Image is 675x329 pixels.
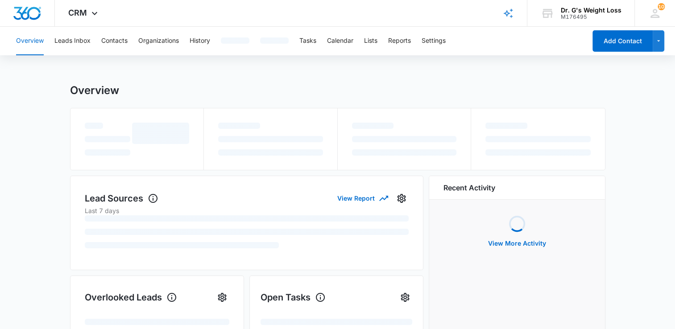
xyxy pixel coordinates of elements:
[398,290,412,304] button: Settings
[327,27,353,55] button: Calendar
[85,192,158,205] h1: Lead Sources
[70,84,119,97] h1: Overview
[215,290,229,304] button: Settings
[299,27,316,55] button: Tasks
[364,27,377,55] button: Lists
[261,291,326,304] h1: Open Tasks
[337,190,387,206] button: View Report
[561,7,621,14] div: account name
[658,3,665,10] span: 10
[68,8,87,17] span: CRM
[388,27,411,55] button: Reports
[54,27,91,55] button: Leads Inbox
[394,191,409,206] button: Settings
[561,14,621,20] div: account id
[190,27,210,55] button: History
[16,27,44,55] button: Overview
[138,27,179,55] button: Organizations
[422,27,446,55] button: Settings
[479,233,555,254] button: View More Activity
[443,182,495,193] h6: Recent Activity
[658,3,665,10] div: notifications count
[85,291,177,304] h1: Overlooked Leads
[592,30,653,52] button: Add Contact
[101,27,128,55] button: Contacts
[85,206,409,215] p: Last 7 days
